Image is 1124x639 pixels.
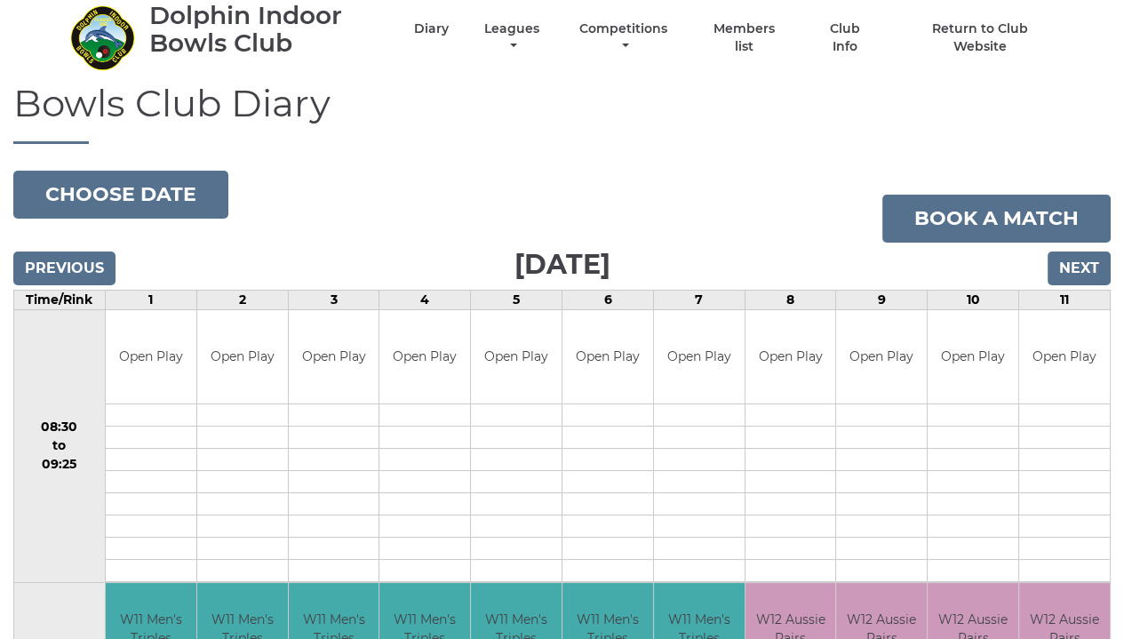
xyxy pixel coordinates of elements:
td: Open Play [562,310,653,403]
td: 5 [471,291,562,310]
a: Competitions [576,20,673,55]
td: Open Play [928,310,1018,403]
a: Return to Club Website [905,20,1055,55]
td: 3 [288,291,379,310]
td: Open Play [289,310,379,403]
td: Open Play [745,310,836,403]
button: Choose date [13,171,228,219]
td: Open Play [379,310,470,403]
td: 9 [836,291,928,310]
a: Club Info [817,20,874,55]
td: Open Play [106,310,196,403]
td: Open Play [654,310,745,403]
td: Open Play [197,310,288,403]
td: Open Play [471,310,562,403]
td: 11 [1019,291,1111,310]
div: Dolphin Indoor Bowls Club [149,2,383,57]
td: 08:30 to 09:25 [14,310,106,583]
a: Book a match [882,195,1111,243]
td: Open Play [1019,310,1110,403]
td: 1 [105,291,196,310]
td: 8 [745,291,836,310]
td: 10 [928,291,1019,310]
a: Diary [414,20,449,37]
td: Open Play [836,310,927,403]
a: Members list [703,20,785,55]
img: Dolphin Indoor Bowls Club [69,4,136,71]
input: Next [1048,252,1111,285]
a: Leagues [480,20,544,55]
td: Time/Rink [14,291,106,310]
td: 4 [379,291,471,310]
h1: Bowls Club Diary [13,83,1111,144]
td: 6 [562,291,654,310]
td: 2 [196,291,288,310]
input: Previous [13,252,116,285]
td: 7 [653,291,745,310]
